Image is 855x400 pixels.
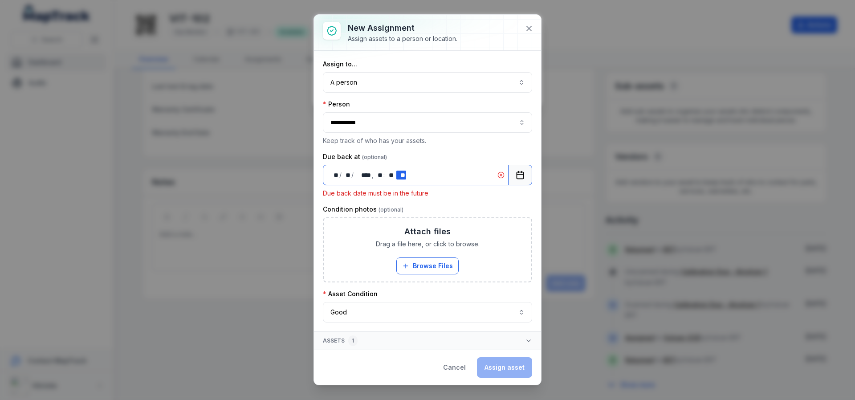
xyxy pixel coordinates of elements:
p: Due back date must be in the future [323,189,532,198]
h3: New assignment [348,22,457,34]
label: Condition photos [323,205,403,214]
button: A person [323,72,532,93]
div: / [339,171,342,180]
div: minute, [386,171,395,180]
div: hour, [375,171,383,180]
div: : [383,171,386,180]
span: Assets [323,335,358,346]
button: Good [323,302,532,322]
div: day, [330,171,339,180]
button: Assets1 [314,332,541,350]
div: month, [342,171,351,180]
button: Cancel [436,357,473,378]
label: Due back at [323,152,387,161]
h3: Attach files [404,225,451,238]
input: assignment-add:person-label [323,112,532,133]
span: Drag a file here, or click to browse. [376,240,480,249]
div: Assign assets to a person or location. [348,34,457,43]
div: am/pm, [396,171,406,180]
label: Assign to... [323,60,357,69]
button: Calendar [508,165,532,185]
div: , [372,171,375,180]
div: / [351,171,354,180]
label: Asset Condition [323,290,378,298]
div: year, [354,171,371,180]
button: Browse Files [396,257,459,274]
p: Keep track of who has your assets. [323,136,532,145]
div: 1 [348,335,358,346]
label: Person [323,100,350,109]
